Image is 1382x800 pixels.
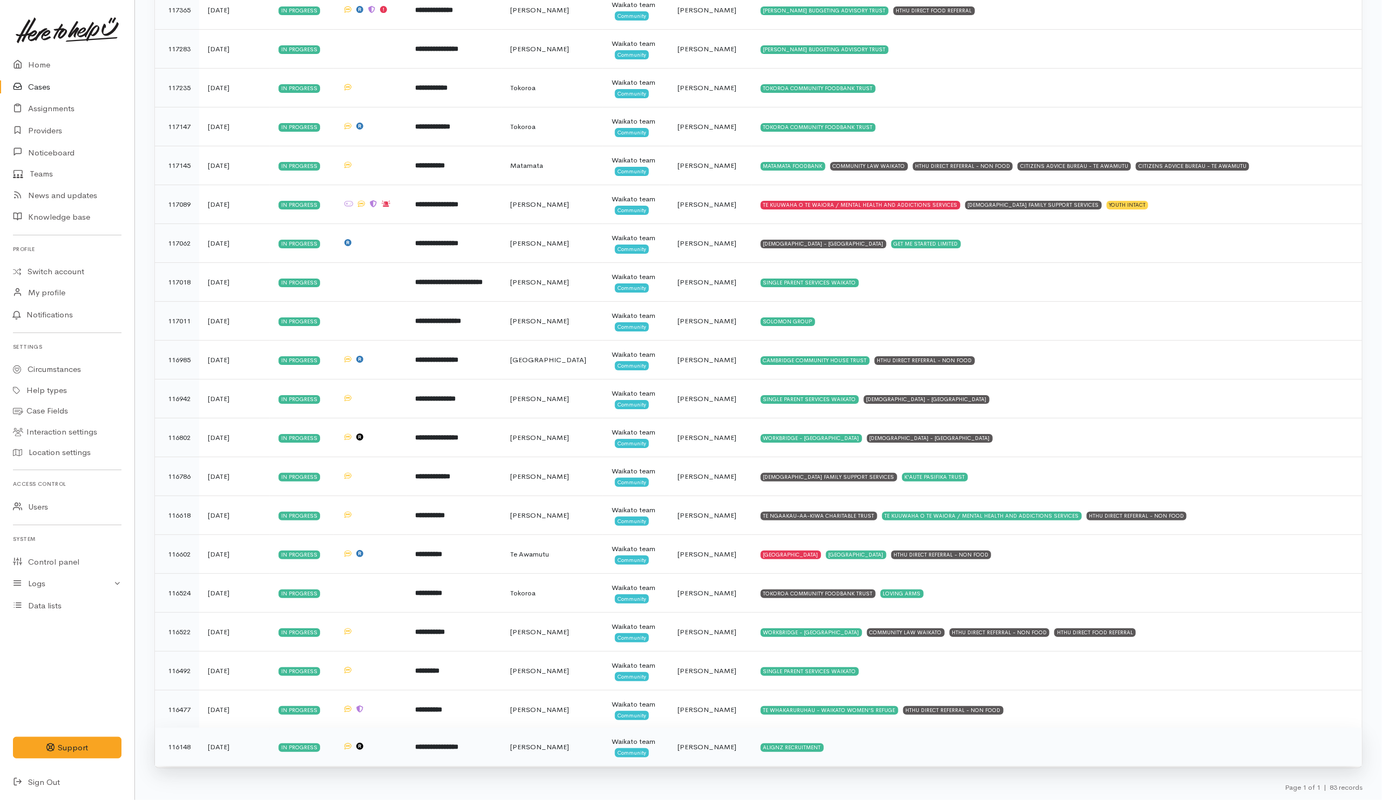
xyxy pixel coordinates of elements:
[155,418,199,457] td: 116802
[155,535,199,574] td: 116602
[279,551,320,559] div: In progress
[678,588,737,598] span: [PERSON_NAME]
[279,434,320,443] div: In progress
[510,277,569,287] span: [PERSON_NAME]
[199,496,270,535] td: [DATE]
[510,742,569,751] span: [PERSON_NAME]
[13,340,121,354] h6: Settings
[279,123,320,132] div: In progress
[615,128,649,137] span: Community
[615,245,649,253] span: Community
[1324,783,1326,792] span: |
[903,706,1004,715] div: HTHU DIRECT REFERRAL - NON FOOD
[13,532,121,546] h6: System
[615,322,649,331] span: Community
[155,379,199,418] td: 116942
[761,551,821,559] div: [GEOGRAPHIC_DATA]
[155,185,199,224] td: 117089
[615,439,649,448] span: Community
[155,30,199,69] td: 117283
[279,589,320,598] div: In progress
[761,667,859,676] div: SINGLE PARENT SERVICES WAIKATO
[761,162,825,171] div: MATAMATA FOODBANK
[612,349,661,360] div: Waikato team
[678,200,737,209] span: [PERSON_NAME]
[510,472,569,481] span: [PERSON_NAME]
[279,279,320,287] div: In progress
[155,224,199,263] td: 117062
[279,162,320,171] div: In progress
[761,84,876,93] div: TOKOROA COMMUNITY FOODBANK TRUST
[615,517,649,525] span: Community
[612,505,661,516] div: Waikato team
[510,511,569,520] span: [PERSON_NAME]
[279,395,320,404] div: In progress
[612,699,661,710] div: Waikato team
[510,433,569,442] span: [PERSON_NAME]
[1285,783,1363,792] small: Page 1 of 1 83 records
[678,83,737,92] span: [PERSON_NAME]
[612,388,661,399] div: Waikato team
[950,628,1050,637] div: HTHU DIRECT REFERRAL - NON FOOD
[761,395,859,404] div: SINGLE PARENT SERVICES WAIKATO
[678,239,737,248] span: [PERSON_NAME]
[199,30,270,69] td: [DATE]
[612,544,661,554] div: Waikato team
[199,613,270,652] td: [DATE]
[1018,162,1131,171] div: CITIZENS ADVICE BUREAU - TE AWAMUTU
[615,89,649,98] span: Community
[510,200,569,209] span: [PERSON_NAME]
[510,122,536,131] span: Tokoroa
[678,5,737,15] span: [PERSON_NAME]
[199,652,270,690] td: [DATE]
[615,400,649,409] span: Community
[510,588,536,598] span: Tokoroa
[13,242,121,256] h6: Profile
[678,433,737,442] span: [PERSON_NAME]
[761,240,886,248] div: [DEMOGRAPHIC_DATA] - [GEOGRAPHIC_DATA]
[615,711,649,720] span: Community
[279,512,320,520] div: In progress
[615,748,649,757] span: Community
[612,736,661,747] div: Waikato team
[199,457,270,496] td: [DATE]
[867,628,945,637] div: COMMUNITY LAW WAIKATO
[826,551,886,559] div: [GEOGRAPHIC_DATA]
[510,5,569,15] span: [PERSON_NAME]
[678,394,737,403] span: [PERSON_NAME]
[761,473,897,482] div: [DEMOGRAPHIC_DATA] FAMILY SUPPORT SERVICES
[510,161,543,170] span: Matamata
[761,743,824,752] div: ALIGNZ RECRUITMENT
[612,466,661,477] div: Waikato team
[199,224,270,263] td: [DATE]
[891,551,992,559] div: HTHU DIRECT REFERRAL - NON FOOD
[761,512,877,520] div: TE NGAAKAU-AA-KIWA CHARITABLE TRUST
[678,666,737,675] span: [PERSON_NAME]
[155,341,199,379] td: 116985
[761,706,898,715] div: TE WHAKARURUHAU - WAIKATO WOMEN'S REFUGE
[875,356,975,365] div: HTHU DIRECT REFERRAL - NON FOOD
[510,666,569,675] span: [PERSON_NAME]
[893,6,975,15] div: HTHU DIRECT FOOD REFERRAL
[155,690,199,729] td: 116477
[199,379,270,418] td: [DATE]
[761,317,815,326] div: SOLOMON GROUP
[155,728,199,767] td: 116148
[510,394,569,403] span: [PERSON_NAME]
[1054,628,1136,637] div: HTHU DIRECT FOOD REFERRAL
[882,512,1082,520] div: TE KUUWAHA O TE WAIORA / MENTAL HEALTH AND ADDICTIONS SERVICES
[615,478,649,486] span: Community
[155,69,199,107] td: 117235
[612,116,661,127] div: Waikato team
[612,272,661,282] div: Waikato team
[13,477,121,491] h6: Access control
[678,627,737,636] span: [PERSON_NAME]
[199,107,270,146] td: [DATE]
[678,742,737,751] span: [PERSON_NAME]
[615,283,649,292] span: Community
[761,589,876,598] div: TOKOROA COMMUNITY FOODBANK TRUST
[279,317,320,326] div: In progress
[612,233,661,243] div: Waikato team
[199,302,270,341] td: [DATE]
[510,550,549,559] span: Te Awamutu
